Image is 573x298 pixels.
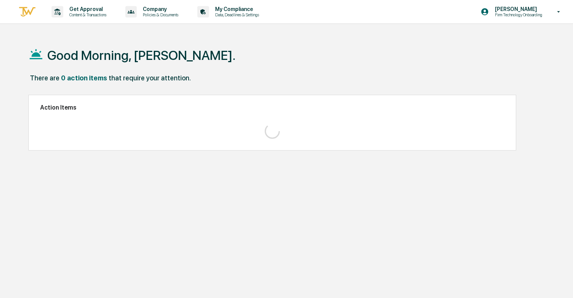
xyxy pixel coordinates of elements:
div: There are [30,74,59,82]
p: Policies & Documents [137,12,182,17]
div: that require your attention. [109,74,191,82]
p: My Compliance [209,6,263,12]
h1: Good Morning, [PERSON_NAME]. [47,48,236,63]
p: Firm Technology Onboarding [489,12,546,17]
p: [PERSON_NAME] [489,6,546,12]
div: 0 action items [61,74,107,82]
p: Company [137,6,182,12]
p: Data, Deadlines & Settings [209,12,263,17]
h2: Action Items [40,104,504,111]
img: logo [18,6,36,18]
p: Content & Transactions [63,12,110,17]
p: Get Approval [63,6,110,12]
